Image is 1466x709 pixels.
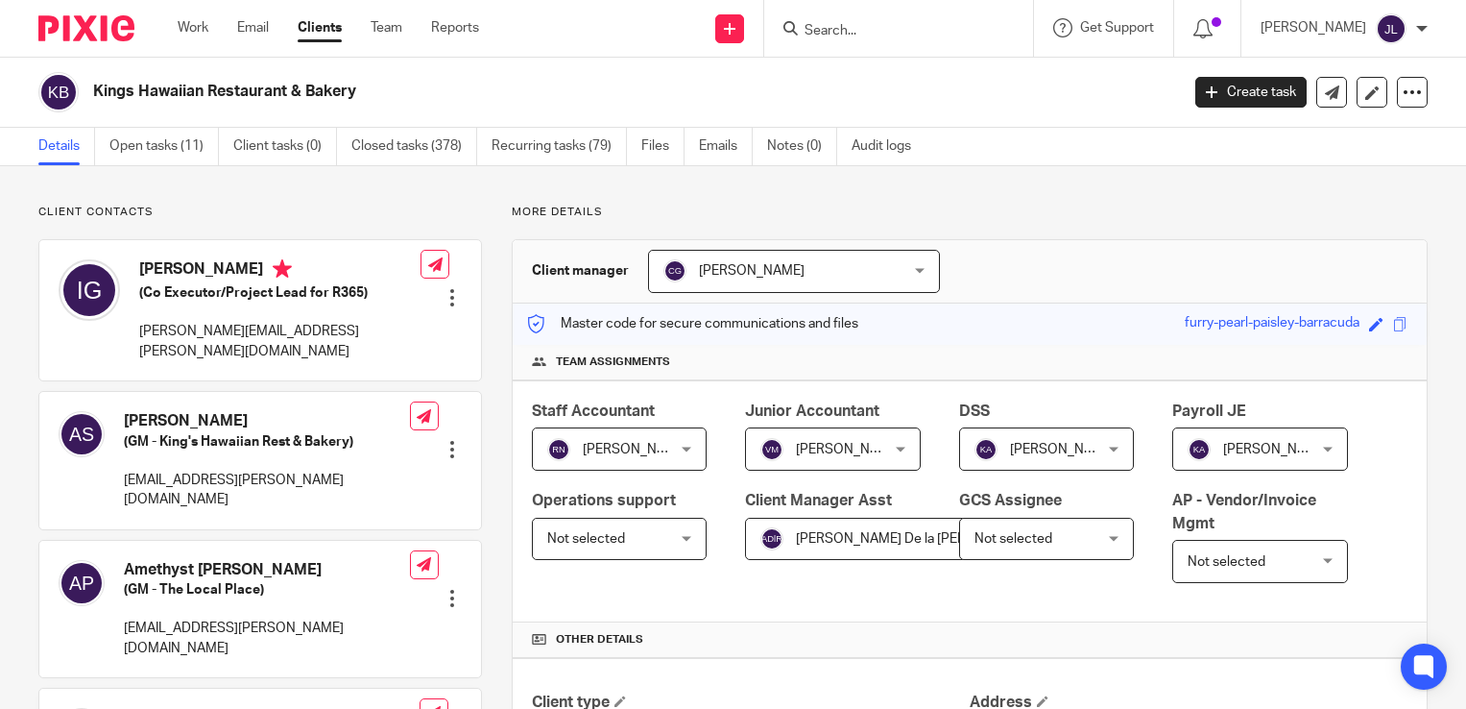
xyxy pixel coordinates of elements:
[803,23,975,40] input: Search
[796,443,901,456] span: [PERSON_NAME]
[959,493,1062,508] span: GCS Assignee
[139,283,421,303] h5: (Co Executor/Project Lead for R365)
[663,259,686,282] img: svg%3E
[547,438,570,461] img: svg%3E
[796,532,1043,546] span: [PERSON_NAME] De la [PERSON_NAME]
[139,259,421,283] h4: [PERSON_NAME]
[1195,77,1307,108] a: Create task
[745,403,879,419] span: Junior Accountant
[124,411,410,431] h4: [PERSON_NAME]
[959,403,990,419] span: DSS
[556,632,643,648] span: Other details
[583,443,688,456] span: [PERSON_NAME]
[93,82,951,102] h2: Kings Hawaiian Restaurant & Bakery
[852,128,925,165] a: Audit logs
[1188,555,1265,569] span: Not selected
[547,532,625,546] span: Not selected
[38,128,95,165] a: Details
[760,527,783,550] img: svg%3E
[59,560,105,606] img: svg%3E
[512,205,1428,220] p: More details
[124,560,410,580] h4: Amethyst [PERSON_NAME]
[139,322,421,361] p: [PERSON_NAME][EMAIL_ADDRESS][PERSON_NAME][DOMAIN_NAME]
[38,205,482,220] p: Client contacts
[371,18,402,37] a: Team
[178,18,208,37] a: Work
[760,438,783,461] img: svg%3E
[1172,403,1246,419] span: Payroll JE
[109,128,219,165] a: Open tasks (11)
[273,259,292,279] i: Primary
[699,264,805,278] span: [PERSON_NAME]
[527,314,858,333] p: Master code for secure communications and files
[298,18,342,37] a: Clients
[745,493,892,508] span: Client Manager Asst
[492,128,627,165] a: Recurring tasks (79)
[767,128,837,165] a: Notes (0)
[1172,493,1316,530] span: AP - Vendor/Invoice Mgmt
[124,580,410,599] h5: (GM - The Local Place)
[124,432,410,452] h5: (GM - King's Hawaiian Rest & Bakery)
[974,438,997,461] img: svg%3E
[237,18,269,37] a: Email
[556,354,670,370] span: Team assignments
[233,128,337,165] a: Client tasks (0)
[1010,443,1116,456] span: [PERSON_NAME]
[1376,13,1406,44] img: svg%3E
[38,72,79,112] img: svg%3E
[532,493,676,508] span: Operations support
[532,261,629,281] h3: Client manager
[1261,18,1366,37] p: [PERSON_NAME]
[532,403,655,419] span: Staff Accountant
[38,15,134,41] img: Pixie
[641,128,685,165] a: Files
[974,532,1052,546] span: Not selected
[699,128,753,165] a: Emails
[1223,443,1329,456] span: [PERSON_NAME]
[59,259,120,321] img: svg%3E
[1080,21,1154,35] span: Get Support
[1188,438,1211,461] img: svg%3E
[1185,313,1359,335] div: furry-pearl-paisley-barracuda
[351,128,477,165] a: Closed tasks (378)
[59,411,105,457] img: svg%3E
[124,619,410,658] p: [EMAIL_ADDRESS][PERSON_NAME][DOMAIN_NAME]
[124,471,410,510] p: [EMAIL_ADDRESS][PERSON_NAME][DOMAIN_NAME]
[431,18,479,37] a: Reports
